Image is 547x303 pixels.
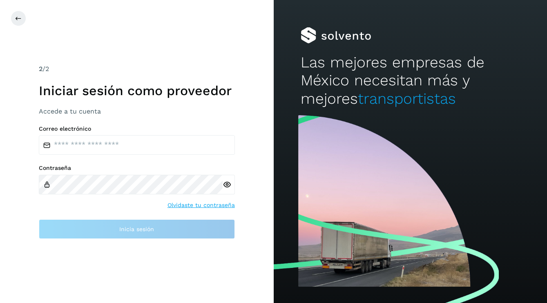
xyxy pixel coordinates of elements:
[167,201,235,209] a: Olvidaste tu contraseña
[39,65,42,73] span: 2
[119,226,154,232] span: Inicia sesión
[39,107,235,115] h3: Accede a tu cuenta
[39,83,235,98] h1: Iniciar sesión como proveedor
[39,64,235,74] div: /2
[39,219,235,239] button: Inicia sesión
[39,125,235,132] label: Correo electrónico
[39,165,235,172] label: Contraseña
[301,53,520,108] h2: Las mejores empresas de México necesitan más y mejores
[358,90,456,107] span: transportistas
